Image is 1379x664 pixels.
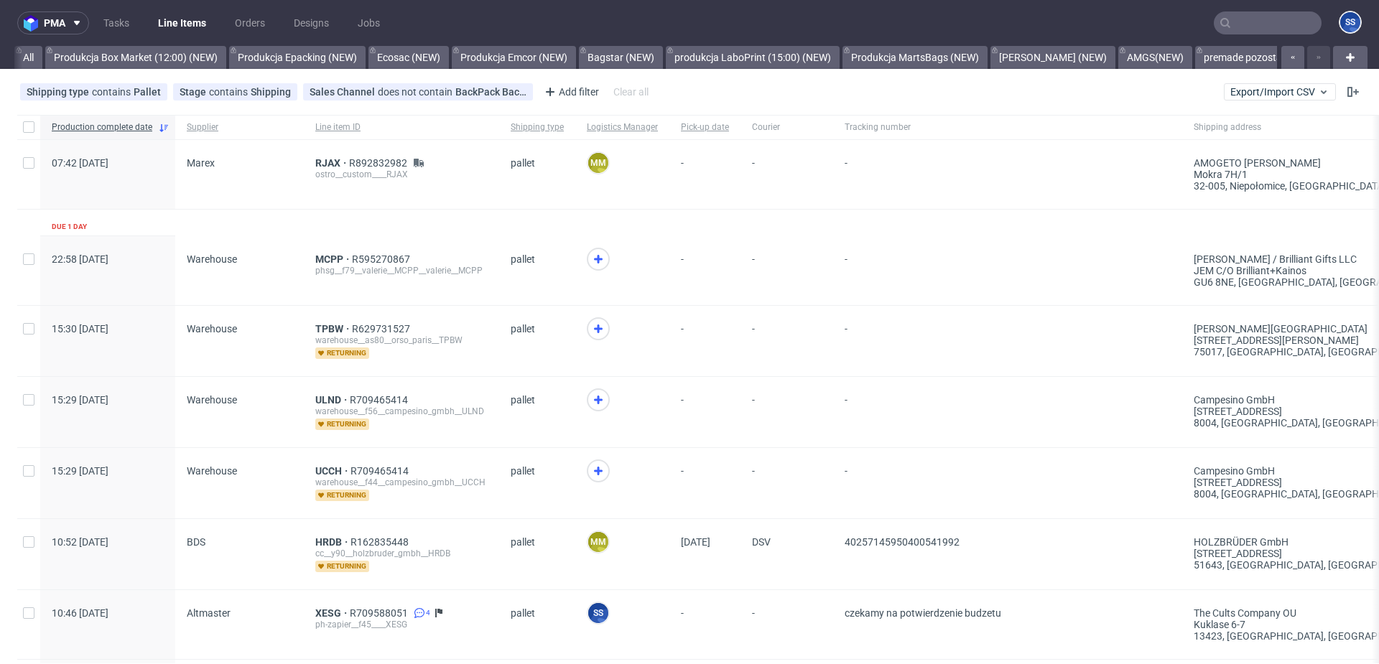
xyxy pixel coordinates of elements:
[315,418,369,430] span: returning
[845,607,1001,619] span: czekamy na potwierdzenie budzetu
[52,121,152,134] span: Production complete date
[539,80,602,103] div: Add filter
[315,157,349,169] a: RJAX
[752,536,822,572] span: DSV
[752,157,822,192] span: -
[411,607,430,619] a: 4
[315,335,488,346] div: warehouse__as80__orso_paris__TPBW
[45,46,226,69] a: Produkcja Box Market (12:00) (NEW)
[511,323,564,359] span: pallet
[752,253,822,288] span: -
[681,323,729,359] span: -
[752,323,822,359] span: -
[990,46,1115,69] a: [PERSON_NAME] (NEW)
[452,46,576,69] a: Produkcja Emcor (NEW)
[315,607,350,619] a: XESG
[17,11,89,34] button: pma
[1230,86,1329,98] span: Export/Import CSV
[52,465,108,477] span: 15:29 [DATE]
[511,394,564,430] span: pallet
[315,490,369,501] span: returning
[350,394,411,406] span: R709465414
[681,253,729,288] span: -
[511,536,564,572] span: pallet
[1195,46,1329,69] a: premade pozostałe (NEW)
[52,323,108,335] span: 15:30 [DATE]
[349,157,410,169] span: R892832982
[587,121,658,134] span: Logistics Manager
[378,86,455,98] span: does not contain
[752,121,822,134] span: Courier
[95,11,138,34] a: Tasks
[187,607,231,619] span: Altmaster
[315,536,350,548] a: HRDB
[845,157,1171,192] span: -
[845,253,1171,288] span: -
[315,394,350,406] a: ULND
[315,477,488,488] div: warehouse__f44__campesino_gmbh__UCCH
[455,86,526,98] div: BackPack Back Market
[14,46,42,69] a: All
[315,121,488,134] span: Line item ID
[845,394,1171,430] span: -
[24,15,44,32] img: logo
[52,394,108,406] span: 15:29 [DATE]
[681,465,729,501] span: -
[187,253,237,265] span: Warehouse
[226,11,274,34] a: Orders
[315,253,352,265] a: MCPP
[752,394,822,430] span: -
[209,86,251,98] span: contains
[511,121,564,134] span: Shipping type
[352,323,413,335] a: R629731527
[315,548,488,559] div: cc__y90__holzbruder_gmbh__HRDB
[579,46,663,69] a: Bagstar (NEW)
[92,86,134,98] span: contains
[752,607,822,642] span: -
[681,394,729,430] span: -
[315,561,369,572] span: returning
[845,121,1171,134] span: Tracking number
[1224,83,1336,100] button: Export/Import CSV
[187,536,205,548] span: BDS
[310,86,378,98] span: Sales Channel
[588,153,608,173] figcaption: MM
[842,46,988,69] a: Produkcja MartsBags (NEW)
[52,253,108,265] span: 22:58 [DATE]
[315,265,488,276] div: phsg__f79__valerie__MCPP__valerie__MCPP
[285,11,338,34] a: Designs
[350,465,412,477] a: R709465414
[368,46,449,69] a: Ecosac (NEW)
[511,253,564,288] span: pallet
[666,46,840,69] a: produkcja LaboPrint (15:00) (NEW)
[352,253,413,265] a: R595270867
[315,323,352,335] a: TPBW
[610,82,651,102] div: Clear all
[681,121,729,134] span: Pick-up date
[681,607,729,642] span: -
[149,11,215,34] a: Line Items
[134,86,161,98] div: Pallet
[52,536,108,548] span: 10:52 [DATE]
[511,157,564,192] span: pallet
[315,465,350,477] a: UCCH
[350,607,411,619] span: R709588051
[588,603,608,623] figcaption: SS
[315,169,488,180] div: ostro__custom____RJAX
[187,121,292,134] span: Supplier
[251,86,291,98] div: Shipping
[588,532,608,552] figcaption: MM
[1118,46,1192,69] a: AMGS(NEW)
[187,394,237,406] span: Warehouse
[315,619,488,630] div: ph-zapier__f45____XESG
[681,536,710,548] span: [DATE]
[349,11,389,34] a: Jobs
[315,406,488,417] div: warehouse__f56__campesino_gmbh__ULND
